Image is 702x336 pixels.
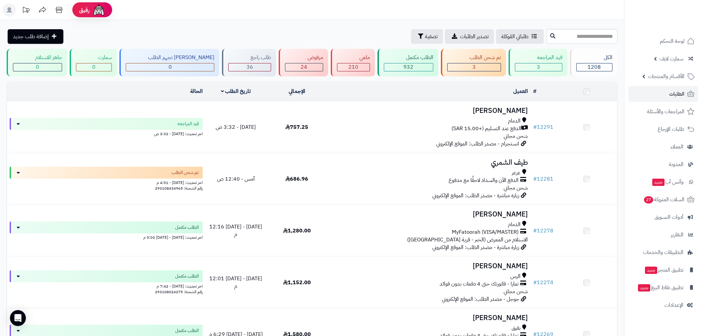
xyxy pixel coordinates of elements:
a: المدونة [628,156,698,172]
div: سمارت [76,54,112,61]
span: طلباتي المُوكلة [501,33,528,41]
button: تصفية [411,29,443,44]
div: 3 [515,63,562,71]
a: تحديثات المنصة [18,3,34,18]
span: 0 [169,63,172,71]
a: الإجمالي [289,87,305,95]
span: الطلبات [669,89,684,99]
div: 210 [337,63,370,71]
span: الدفع عند التسليم (+15.00 SAR) [452,125,521,132]
a: الحالة [190,87,203,95]
span: وآتس آب [652,177,683,187]
a: طلباتي المُوكلة [496,29,544,44]
span: أدوات التسويق [655,212,683,222]
a: سمارت 0 [68,49,118,76]
span: المراجعات والأسئلة [647,107,684,116]
span: تم شحن الطلب [172,169,199,176]
div: قيد المراجعه [515,54,562,61]
span: لوحة التحكم [660,37,684,46]
a: [PERSON_NAME] تجهيز الطلب 0 [118,49,221,76]
a: الطلبات [628,86,698,102]
span: 757.25 [285,123,308,131]
a: العميل [513,87,528,95]
span: 1208 [588,63,601,71]
span: شحن مجاني [504,288,528,295]
span: [DATE] - [DATE] 12:01 م [209,275,262,290]
div: 3 [448,63,501,71]
span: [DATE] - 3:32 ص [216,123,256,131]
a: قيد المراجعه 3 [507,49,569,76]
div: Open Intercom Messenger [10,310,26,326]
span: المدونة [669,160,683,169]
div: 932 [384,63,433,71]
a: طلبات الإرجاع [628,121,698,137]
div: 24 [285,63,322,71]
img: ai-face.png [92,3,105,17]
span: بقيق [512,324,521,332]
h3: [PERSON_NAME] [330,210,528,218]
span: العملاء [670,142,683,151]
a: جاهز للاستلام 0 [5,49,68,76]
a: الإعدادات [628,297,698,313]
span: السلات المتروكة [643,195,684,204]
div: 0 [126,63,214,71]
img: logo-2.png [657,18,696,32]
span: زيارة مباشرة - مصدر الطلب: الموقع الإلكتروني [432,192,519,200]
span: شحن مجاني [504,132,528,140]
a: تم شحن الطلب 3 [440,49,507,76]
div: طلب راجع [228,54,271,61]
h3: [PERSON_NAME] [330,107,528,115]
span: 0 [92,63,96,71]
span: 932 [403,63,413,71]
span: الاستلام من المعرض (الخبر - قرية [GEOGRAPHIC_DATA]) [407,236,528,244]
span: الإعدادات [665,300,683,310]
span: جديد [645,267,657,274]
span: 686.96 [285,175,308,183]
a: تصدير الطلبات [445,29,494,44]
a: طلب راجع 36 [221,49,277,76]
span: رفيق [79,6,90,14]
a: تاريخ الطلب [221,87,251,95]
a: #12274 [533,279,553,287]
a: # [533,87,536,95]
span: التطبيقات والخدمات [643,248,683,257]
span: MyFatoorah (VISA/MASTER) [452,228,519,236]
a: #12281 [533,175,553,183]
a: #12278 [533,227,553,235]
a: مرفوض 24 [277,49,329,76]
span: # [533,279,537,287]
div: تم شحن الطلب [447,54,501,61]
div: 36 [229,63,271,71]
a: تطبيق المتجرجديد [628,262,698,278]
span: تصفية [425,33,438,41]
a: لوحة التحكم [628,33,698,49]
span: # [533,175,537,183]
span: الطلب مكتمل [175,224,199,231]
div: اخر تحديث: [DATE] - 4:51 م [10,179,203,186]
span: الدمام [508,221,521,228]
span: # [533,227,537,235]
a: #12291 [533,123,553,131]
span: 3 [472,63,476,71]
a: المراجعات والأسئلة [628,104,698,120]
span: الطلب مكتمل [175,327,199,334]
span: 0 [36,63,39,71]
div: اخر تحديث: [DATE] - 3:32 ص [10,130,203,137]
a: التقارير [628,227,698,243]
span: الرس [510,273,521,280]
span: جديد [652,179,665,186]
span: أمس - 12:40 ص [217,175,255,183]
span: [DATE] - [DATE] 12:16 م [209,223,262,238]
a: العملاء [628,139,698,155]
span: التقارير [671,230,683,239]
a: تطبيق نقاط البيعجديد [628,280,698,295]
span: 1,152.00 [283,279,311,287]
span: تصدير الطلبات [460,33,489,41]
span: انستجرام - مصدر الطلب: الموقع الإلكتروني [436,140,519,148]
div: اخر تحديث: [DATE] - 7:42 م [10,282,203,289]
div: 0 [13,63,62,71]
span: الدمام [508,117,521,125]
div: مرفوض [285,54,323,61]
a: السلات المتروكة27 [628,192,698,208]
span: تطبيق المتجر [644,265,683,275]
